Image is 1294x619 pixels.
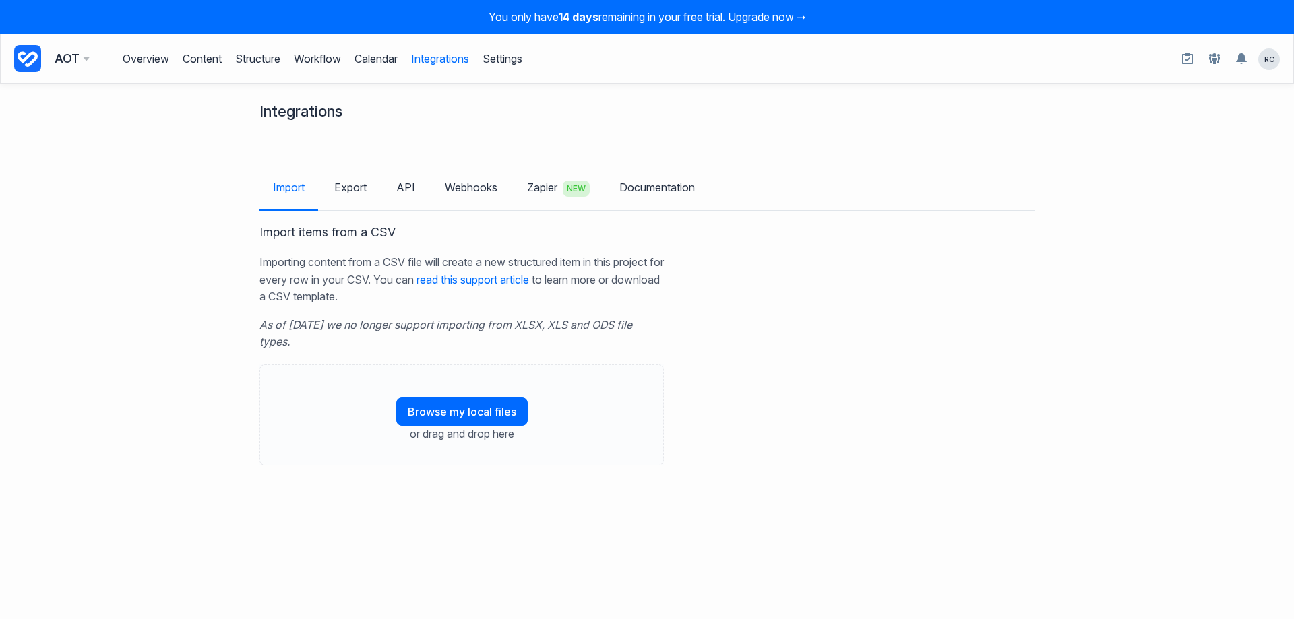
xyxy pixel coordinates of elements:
[259,168,318,207] a: Import
[606,168,708,207] a: Documentation
[417,273,529,286] a: read this support article
[411,46,469,71] a: Integrations
[431,168,511,207] a: Webhooks
[183,46,222,71] a: Content
[259,317,664,364] p: As of [DATE] we no longer support importing from XLSX, XLS and ODS file types.
[294,46,341,71] a: Workflow
[259,104,342,119] h1: Integrations
[259,254,664,306] p: Importing content from a CSV file will create a new structured item in this project for every row...
[396,397,528,426] button: Browse my local files
[1258,48,1280,70] span: RC
[235,46,280,71] a: Structure
[1231,48,1252,69] button: Toggle the notification sidebar
[1258,48,1281,71] button: RC
[410,426,514,443] p: or drag and drop here
[383,168,429,207] a: API
[321,168,380,207] a: Export
[259,224,664,240] h2: Import items from a CSV
[355,46,398,71] a: Calendar
[514,167,603,210] a: Zapier
[483,46,522,71] a: Settings
[123,46,169,71] a: Overview
[259,364,664,465] div: Browse my local filesor drag and drop here
[559,10,598,24] strong: 14 days
[55,49,90,68] button: AOT
[563,181,590,197] span: NEW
